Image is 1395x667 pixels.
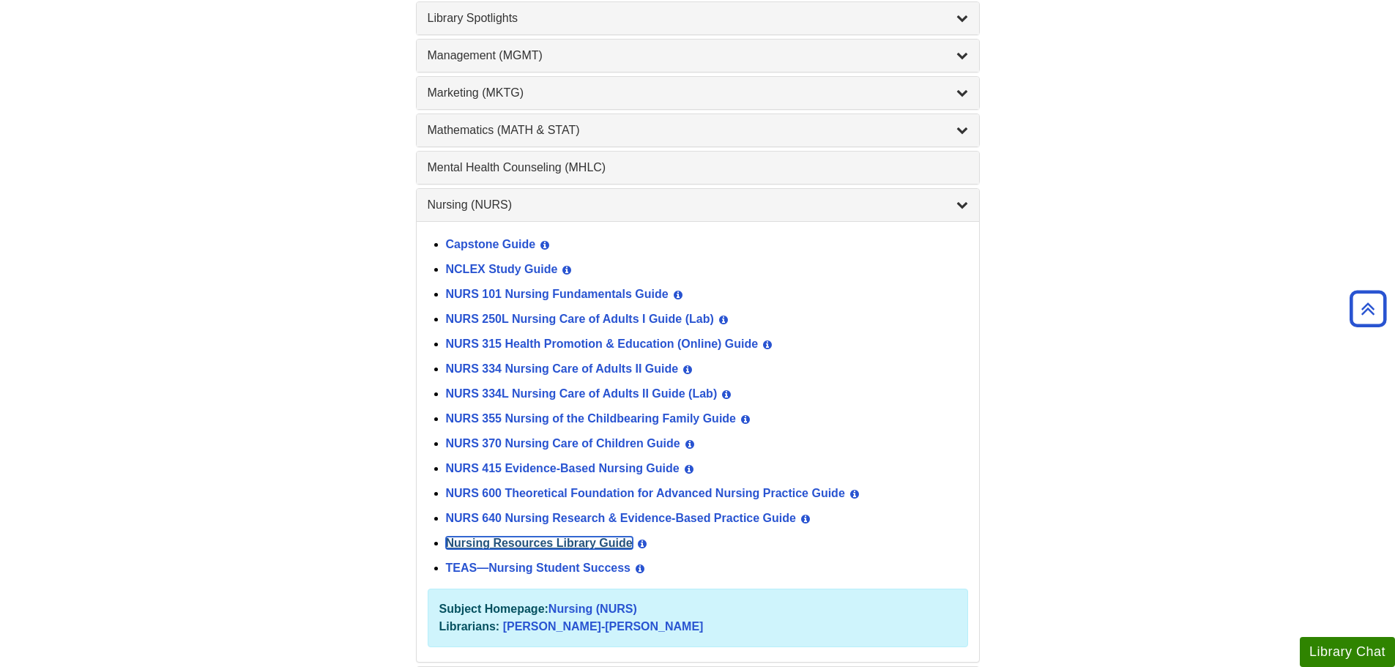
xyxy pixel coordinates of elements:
[446,288,669,300] a: NURS 101 Nursing Fundamentals Guide
[417,221,979,662] div: Nursing (NURS)
[446,338,759,350] a: NURS 315 Health Promotion & Education (Online) Guide
[446,562,631,574] a: TEAS—Nursing Student Success
[428,47,968,64] a: Management (MGMT)
[439,620,500,633] strong: Librarians:
[446,462,680,474] a: NURS 415 Evidence-Based Nursing Guide
[446,512,796,524] a: NURS 640 Nursing Research & Evidence-Based Practice Guide
[446,263,558,275] a: NCLEX Study Guide
[1300,637,1395,667] button: Library Chat
[446,537,633,549] a: Nursing Resources Library Guide
[446,238,536,250] a: Capstone Guide
[439,603,548,615] strong: Subject Homepage:
[548,603,637,615] a: Nursing (NURS)
[446,437,680,450] a: NURS 370 Nursing Care of Children Guide
[446,412,737,425] a: NURS 355 Nursing of the Childbearing Family Guide
[428,10,968,27] a: Library Spotlights
[446,487,845,499] a: NURS 600 Theoretical Foundation for Advanced Nursing Practice Guide
[428,196,968,214] a: Nursing (NURS)
[428,159,968,176] a: Mental Health Counseling (MHLC)
[428,84,968,102] a: Marketing (MKTG)
[428,122,968,139] a: Mathematics (MATH & STAT)
[446,362,679,375] a: NURS 334 Nursing Care of Adults II Guide
[503,620,704,633] a: [PERSON_NAME]-[PERSON_NAME]
[1344,299,1391,318] a: Back to Top
[446,387,718,400] a: NURS 334L Nursing Care of Adults II Guide (Lab)
[446,313,714,325] a: NURS 250L Nursing Care of Adults I Guide (Lab)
